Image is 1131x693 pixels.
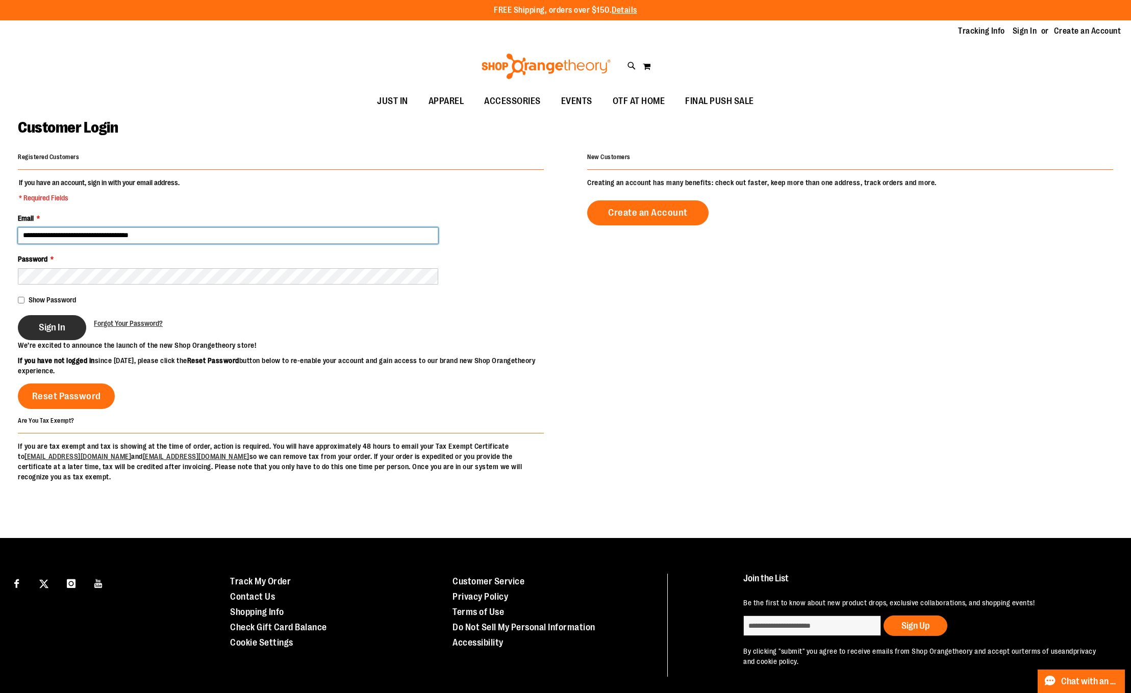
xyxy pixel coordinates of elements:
span: Sign Up [901,621,929,631]
h4: Join the List [743,574,1105,593]
p: If you are tax exempt and tax is showing at the time of order, action is required. You will have ... [18,441,544,482]
a: Forgot Your Password? [94,318,163,328]
a: [EMAIL_ADDRESS][DOMAIN_NAME] [143,452,249,460]
span: Customer Login [18,119,118,136]
a: Cookie Settings [230,637,293,648]
a: Check Gift Card Balance [230,622,327,632]
a: terms of use [1022,647,1062,655]
p: Be the first to know about new product drops, exclusive collaborations, and shopping events! [743,598,1105,608]
a: Shopping Info [230,607,284,617]
strong: Registered Customers [18,153,79,161]
p: By clicking "submit" you agree to receive emails from Shop Orangetheory and accept our and [743,646,1105,666]
a: Visit our Youtube page [90,574,108,592]
span: Reset Password [32,391,101,402]
span: EVENTS [561,90,592,113]
span: Show Password [29,296,76,304]
a: Visit our Instagram page [62,574,80,592]
p: Creating an account has many benefits: check out faster, keep more than one address, track orders... [587,177,1113,188]
img: Shop Orangetheory [480,54,612,79]
p: We’re excited to announce the launch of the new Shop Orangetheory store! [18,340,566,350]
a: Create an Account [587,200,709,225]
a: Contact Us [230,592,275,602]
span: Forgot Your Password? [94,319,163,327]
span: Sign In [39,322,65,333]
a: Reset Password [18,383,115,409]
a: Privacy Policy [453,592,508,602]
a: Terms of Use [453,607,504,617]
span: Chat with an Expert [1061,677,1119,686]
p: since [DATE], please click the button below to re-enable your account and gain access to our bran... [18,355,566,376]
legend: If you have an account, sign in with your email address. [18,177,181,203]
button: Sign In [18,315,86,340]
a: Customer Service [453,576,524,586]
a: Visit our X page [35,574,53,592]
a: Sign In [1013,25,1037,37]
a: Details [612,6,637,15]
a: Accessibility [453,637,504,648]
a: Do Not Sell My Personal Information [453,622,595,632]
strong: New Customers [587,153,631,161]
span: APPAREL [429,90,464,113]
span: Create an Account [608,207,688,218]
span: Password [18,255,47,263]
a: Tracking Info [958,25,1005,37]
strong: If you have not logged in [18,356,95,365]
p: FREE Shipping, orders over $150. [494,5,637,16]
button: Chat with an Expert [1038,670,1125,693]
span: FINAL PUSH SALE [685,90,754,113]
img: Twitter [39,579,48,588]
span: Email [18,214,34,222]
span: OTF AT HOME [613,90,665,113]
span: ACCESSORIES [484,90,541,113]
a: [EMAIL_ADDRESS][DOMAIN_NAME] [24,452,131,460]
strong: Are You Tax Exempt? [18,417,74,424]
a: Visit our Facebook page [8,574,26,592]
span: JUST IN [377,90,408,113]
a: Create an Account [1054,25,1121,37]
strong: Reset Password [187,356,239,365]
a: Track My Order [230,576,291,586]
button: Sign Up [884,615,947,636]
span: * Required Fields [19,193,180,203]
input: enter email [743,615,881,636]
